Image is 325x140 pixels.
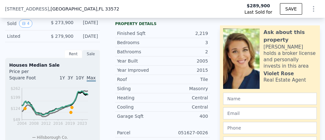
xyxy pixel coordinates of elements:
[29,121,39,126] tspan: 2008
[7,33,46,39] div: Listed
[162,39,208,46] div: 3
[9,68,52,85] div: Price per Square Foot
[97,6,119,11] span: , FL 33572
[162,58,208,64] div: 2005
[162,30,208,37] div: 2,219
[162,67,208,73] div: 2015
[117,49,162,55] div: Bathrooms
[162,113,208,119] div: 400
[76,75,84,80] span: 10Y
[117,39,162,46] div: Bedrooms
[117,67,162,73] div: Year Improved
[82,50,100,58] div: Sale
[59,75,65,80] span: 1Y
[117,113,162,119] div: Garage Sqft
[162,130,208,136] div: 051627-0026
[223,107,317,119] input: Email
[9,62,96,68] div: Houses Median Sale
[19,19,32,28] button: View historical data
[117,95,162,101] div: Heating
[41,121,51,126] tspan: 2012
[117,104,162,110] div: Cooling
[10,86,20,91] tspan: $262
[77,121,87,126] tspan: 2023
[79,19,98,28] div: [DATE]
[51,34,73,39] span: $ 279,900
[49,6,119,12] span: , [GEOGRAPHIC_DATA]
[68,75,73,80] span: 3Y
[7,19,46,28] div: Sold
[5,6,49,12] span: [STREET_ADDRESS]
[115,21,210,26] div: Property details
[64,50,82,58] div: Rent
[53,121,63,126] tspan: 2016
[223,93,317,105] input: Name
[162,76,208,83] div: Tile
[244,9,272,15] span: Last Sold for
[117,85,162,92] div: Siding
[280,3,302,15] button: SAVE
[117,76,162,83] div: Roof
[162,49,208,55] div: 2
[162,104,208,110] div: Central
[263,44,317,69] div: [PERSON_NAME] holds a broker license and personally invests in this area
[223,122,317,134] input: Phone
[10,106,20,111] tspan: $124
[247,3,270,9] span: $289,900
[51,20,73,25] span: $ 273,900
[17,121,27,126] tspan: 2004
[307,3,320,15] button: Show Options
[263,29,317,44] div: Ask about this property
[10,95,20,100] tspan: $199
[65,121,75,126] tspan: 2019
[263,70,294,77] div: Violet Rose
[117,58,162,64] div: Year Built
[87,75,96,82] span: Max
[263,77,306,83] div: Real Estate Agent
[79,33,98,39] div: [DATE]
[37,135,68,140] span: Hillsborough Co.
[162,95,208,101] div: Central
[162,85,208,92] div: Masonry
[117,130,162,136] div: Parcel
[117,30,162,37] div: Finished Sqft
[13,117,20,122] tspan: $49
